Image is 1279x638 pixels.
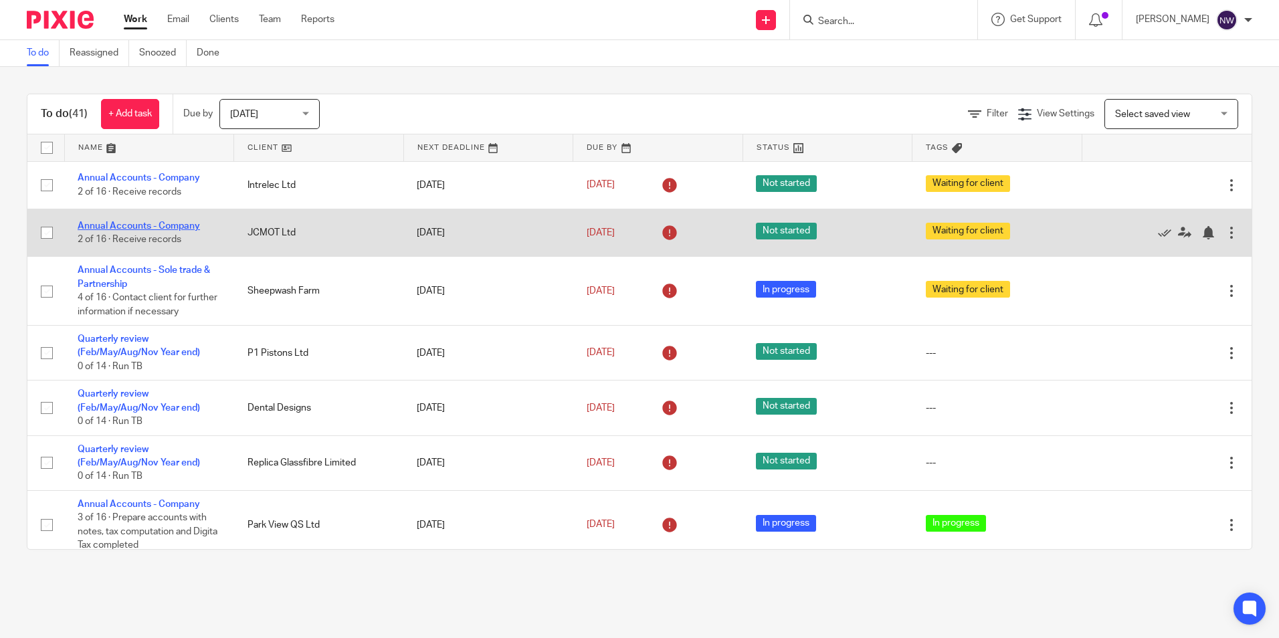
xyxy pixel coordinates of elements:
span: Not started [756,223,817,239]
a: Annual Accounts - Company [78,173,200,183]
a: Snoozed [139,40,187,66]
span: View Settings [1037,109,1094,118]
span: In progress [756,515,816,532]
span: 0 of 14 · Run TB [78,362,142,371]
a: Reports [301,13,334,26]
a: Team [259,13,281,26]
td: Dental Designs [234,381,404,435]
td: [DATE] [403,161,573,209]
td: P1 Pistons Ltd [234,326,404,381]
input: Search [817,16,937,28]
a: Mark as done [1158,226,1178,239]
span: Not started [756,453,817,469]
a: Email [167,13,189,26]
span: Not started [756,175,817,192]
span: 3 of 16 · Prepare accounts with notes, tax computation and Digita Tax completed [78,513,217,550]
td: [DATE] [403,326,573,381]
a: Annual Accounts - Company [78,221,200,231]
a: To do [27,40,60,66]
div: --- [926,456,1069,469]
a: Reassigned [70,40,129,66]
span: (41) [69,108,88,119]
span: Get Support [1010,15,1062,24]
span: Filter [987,109,1008,118]
p: Due by [183,107,213,120]
span: Waiting for client [926,175,1010,192]
div: --- [926,346,1069,360]
td: Sheepwash Farm [234,257,404,326]
span: [DATE] [587,286,615,296]
span: [DATE] [230,110,258,119]
span: Select saved view [1115,110,1190,119]
span: [DATE] [587,520,615,530]
span: [DATE] [587,458,615,467]
td: Replica Glassfibre Limited [234,435,404,490]
a: + Add task [101,99,159,129]
div: --- [926,401,1069,415]
span: 2 of 16 · Receive records [78,235,181,244]
span: 4 of 16 · Contact client for further information if necessary [78,293,217,316]
p: [PERSON_NAME] [1136,13,1209,26]
h1: To do [41,107,88,121]
a: Quarterly review (Feb/May/Aug/Nov Year end) [78,445,200,467]
span: Not started [756,398,817,415]
span: In progress [756,281,816,298]
td: JCMOT Ltd [234,209,404,256]
span: 0 of 14 · Run TB [78,417,142,426]
a: Quarterly review (Feb/May/Aug/Nov Year end) [78,334,200,357]
span: Not started [756,343,817,360]
a: Annual Accounts - Company [78,500,200,509]
a: Done [197,40,229,66]
span: 2 of 16 · Receive records [78,187,181,197]
img: svg%3E [1216,9,1238,31]
td: [DATE] [403,209,573,256]
td: [DATE] [403,257,573,326]
td: Intrelec Ltd [234,161,404,209]
td: Park View QS Ltd [234,490,404,559]
a: Clients [209,13,239,26]
a: Annual Accounts - Sole trade & Partnership [78,265,210,288]
span: Waiting for client [926,223,1010,239]
span: Tags [926,144,949,151]
span: [DATE] [587,403,615,413]
img: Pixie [27,11,94,29]
span: [DATE] [587,181,615,190]
td: [DATE] [403,490,573,559]
td: [DATE] [403,381,573,435]
span: [DATE] [587,228,615,237]
span: Waiting for client [926,281,1010,298]
span: [DATE] [587,348,615,358]
a: Quarterly review (Feb/May/Aug/Nov Year end) [78,389,200,412]
a: Work [124,13,147,26]
td: [DATE] [403,435,573,490]
span: In progress [926,515,986,532]
span: 0 of 14 · Run TB [78,471,142,481]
